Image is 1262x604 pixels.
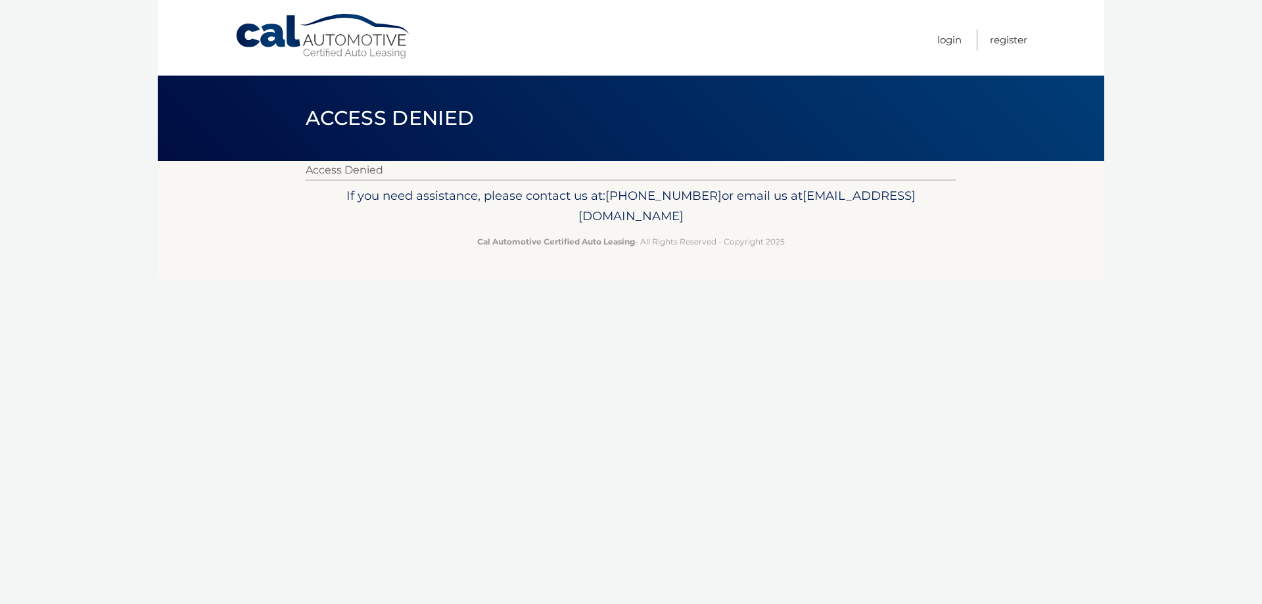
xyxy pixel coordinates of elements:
strong: Cal Automotive Certified Auto Leasing [477,237,635,246]
a: Login [937,29,962,51]
p: - All Rights Reserved - Copyright 2025 [314,235,948,248]
span: [PHONE_NUMBER] [605,188,722,203]
a: Cal Automotive [235,13,412,60]
p: Access Denied [306,161,956,179]
span: Access Denied [306,106,474,130]
a: Register [990,29,1027,51]
p: If you need assistance, please contact us at: or email us at [314,185,948,227]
